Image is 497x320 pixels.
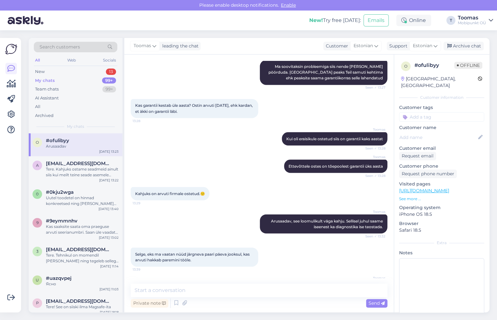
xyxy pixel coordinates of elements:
p: Customer email [399,145,484,152]
div: [DATE] 13:02 [99,235,119,240]
div: Toomas [458,15,486,20]
p: Customer name [399,124,484,131]
div: [DATE] 13:40 [99,207,119,211]
div: 99+ [102,86,116,92]
p: Visited pages [399,181,484,187]
span: Seen ✓ 13:27 [362,85,385,90]
div: Try free [DATE]: [309,17,361,24]
div: All [34,56,41,64]
span: Ettevõttele ostes on tõepoolest garantii üks aasta [289,164,383,168]
span: 13:29 [133,200,157,205]
div: Team chats [35,86,59,92]
p: Customer phone [399,163,484,170]
p: Customer tags [399,104,484,111]
div: Online [396,15,431,26]
div: Ясно [46,281,119,287]
span: o [36,140,39,145]
span: Enable [279,2,298,8]
span: 9 [36,220,39,225]
div: [GEOGRAPHIC_DATA], [GEOGRAPHIC_DATA] [401,76,478,89]
span: Toomas [362,154,385,159]
span: Kui oli eraisikule ostetud siis on garantii kaks aastat [286,136,383,141]
span: My chats [67,124,84,129]
span: #uazqvpej [46,275,71,281]
span: andreelepik@gmail.com [46,161,112,166]
div: Socials [102,56,117,64]
span: u [36,278,39,282]
span: Toomas [362,127,385,132]
span: Toomas [362,209,385,214]
input: Add name [399,134,477,141]
span: 3dstou@gmail.com [46,247,112,252]
a: ToomasMobipunkt OÜ [458,15,493,25]
span: Kahjuks on arvuti firmale ostetud.😕 [135,191,205,196]
span: Estonian [413,42,432,49]
span: Selge, eks ma vaatan nüüd järgneva paari päeva jooksul, kas arvuti hakkab paremini tööle. [135,251,251,262]
div: My chats [35,77,55,84]
div: New [35,69,45,75]
div: Archived [35,113,54,119]
div: Arusaadav [46,143,119,149]
div: [DATE] 11:03 [99,287,119,292]
div: leading the chat [160,43,199,49]
div: Web [66,56,77,64]
p: Operating system [399,204,484,211]
span: Seen ✓ 13:28 [362,173,385,178]
div: Extra [399,240,484,246]
div: 13 [106,69,116,75]
div: Mobipunkt OÜ [458,20,486,25]
div: Uutel toodetel on hinnad konkreetsed ning [PERSON_NAME] soodustust kahjuks ei ole võimalik teha [46,195,119,207]
p: Safari 18.5 [399,227,484,234]
div: 99+ [102,77,116,84]
div: Tere! See on siiski ilma Magsafe-ita [46,304,119,310]
p: Browser [399,220,484,227]
span: Seen ✓ 13:32 [362,234,385,238]
span: #9eymmnhv [46,218,77,224]
div: Tere. Kahjuks ostame seadmeid ainult siis kui meilt teine seade asemele osta. [46,166,119,178]
div: Private note [131,299,168,308]
span: 3 [36,249,39,254]
div: All [35,104,40,110]
div: T [446,16,455,25]
button: Emails [363,14,389,26]
span: Kas garantii kestab üle aasta? Ostin arvuti [DATE], ehk kardan, et äkki on garantii läbi. [135,103,254,113]
b: New! [309,17,323,23]
span: #ofulibyy [46,138,69,143]
span: 13:39 [133,267,157,272]
div: # ofulibyy [414,62,454,69]
span: Toomas [362,275,385,280]
input: Add a tag [399,112,484,122]
img: Askly Logo [5,43,17,55]
div: [DATE] 13:22 [99,178,119,183]
span: 13:28 [133,118,157,123]
span: #0kju2wga [46,189,74,195]
p: See more ... [399,196,484,202]
div: Archive chat [443,42,484,50]
div: Support [387,43,407,49]
span: Search customers [40,44,80,50]
span: 0 [36,192,39,196]
div: Request phone number [399,170,457,178]
div: [DATE] 13:23 [99,149,119,154]
span: Ma soovitaksin probleemiga siis nende [PERSON_NAME] pöörduda. [GEOGRAPHIC_DATA] peaks Teil samuti... [268,64,384,80]
span: Arusaadav, see loomulikult väga kahju. Sellisel juhul saame iseenest ka diagnostika ise teostada. [271,218,384,229]
span: o [404,64,407,69]
span: pets@tehnokratt.net [46,298,112,304]
div: Customer [323,43,348,49]
span: p [36,301,39,305]
span: Estonian [354,42,373,49]
div: Tere. Tehnikul on momendil [PERSON_NAME] ning tegeleb sellega kuid on uuesti tööl esmaspäeval ehk... [46,252,119,264]
span: Offline [454,62,482,69]
div: [DATE] 18:18 [100,310,119,315]
div: AI Assistant [35,95,59,101]
span: Send [369,300,385,306]
div: Customer information [399,95,484,100]
div: Request email [399,152,436,160]
p: Notes [399,250,484,256]
div: [DATE] 11:14 [100,264,119,269]
span: Toomas [134,42,151,49]
a: [URL][DOMAIN_NAME] [399,188,449,193]
span: a [36,163,39,168]
span: Seen ✓ 13:28 [362,146,385,150]
div: Kas saaksite saata oma praeguse arvuti seerianumbri. Saan üle vaadata palju selle eest pakkuda sa... [46,224,119,235]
